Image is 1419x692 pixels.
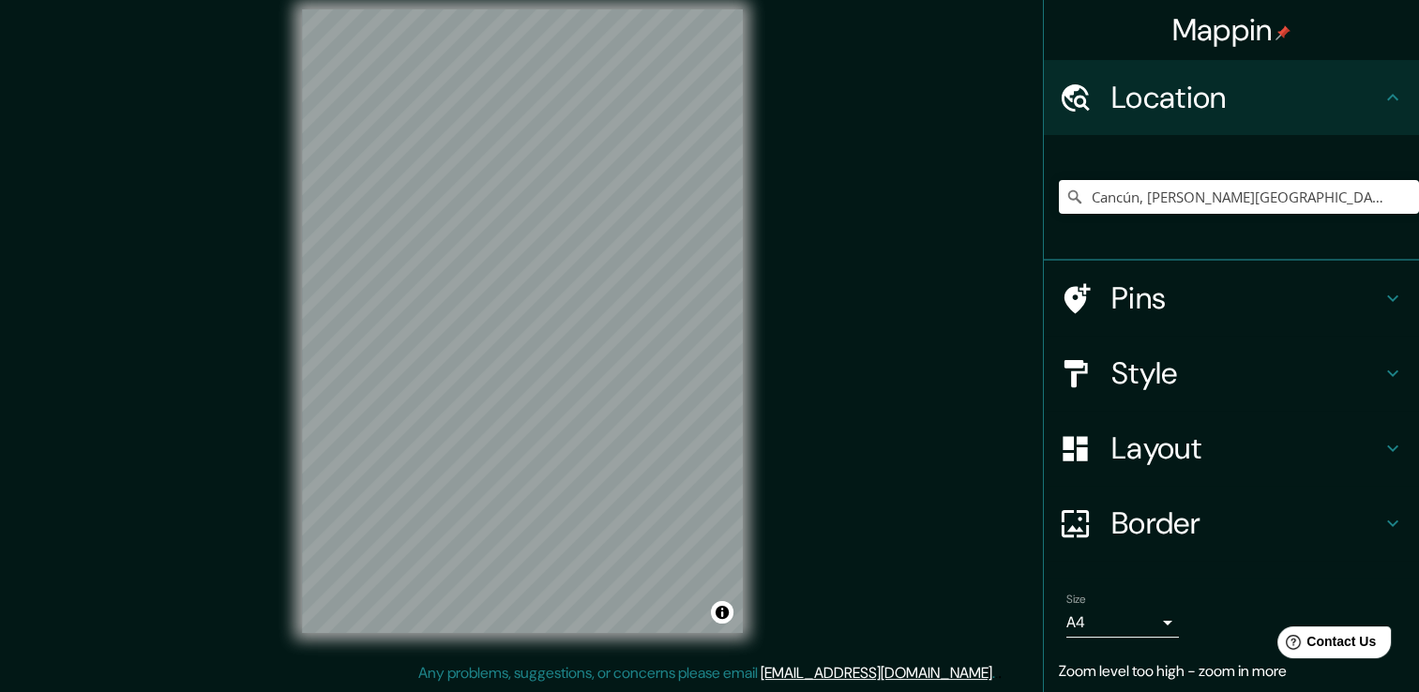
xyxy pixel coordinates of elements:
[1066,608,1179,638] div: A4
[1252,619,1398,671] iframe: Help widget launcher
[1111,79,1381,116] h4: Location
[1111,504,1381,542] h4: Border
[761,663,992,683] a: [EMAIL_ADDRESS][DOMAIN_NAME]
[998,662,1002,684] div: .
[1044,261,1419,336] div: Pins
[995,662,998,684] div: .
[1044,486,1419,561] div: Border
[1276,25,1291,40] img: pin-icon.png
[1172,11,1291,49] h4: Mappin
[1044,336,1419,411] div: Style
[1111,354,1381,392] h4: Style
[1044,60,1419,135] div: Location
[302,9,743,633] canvas: Map
[1059,660,1404,683] p: Zoom level too high - zoom in more
[418,662,995,684] p: Any problems, suggestions, or concerns please email .
[1044,411,1419,486] div: Layout
[1111,279,1381,317] h4: Pins
[711,601,733,624] button: Toggle attribution
[1059,180,1419,214] input: Pick your city or area
[1066,592,1086,608] label: Size
[1111,429,1381,467] h4: Layout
